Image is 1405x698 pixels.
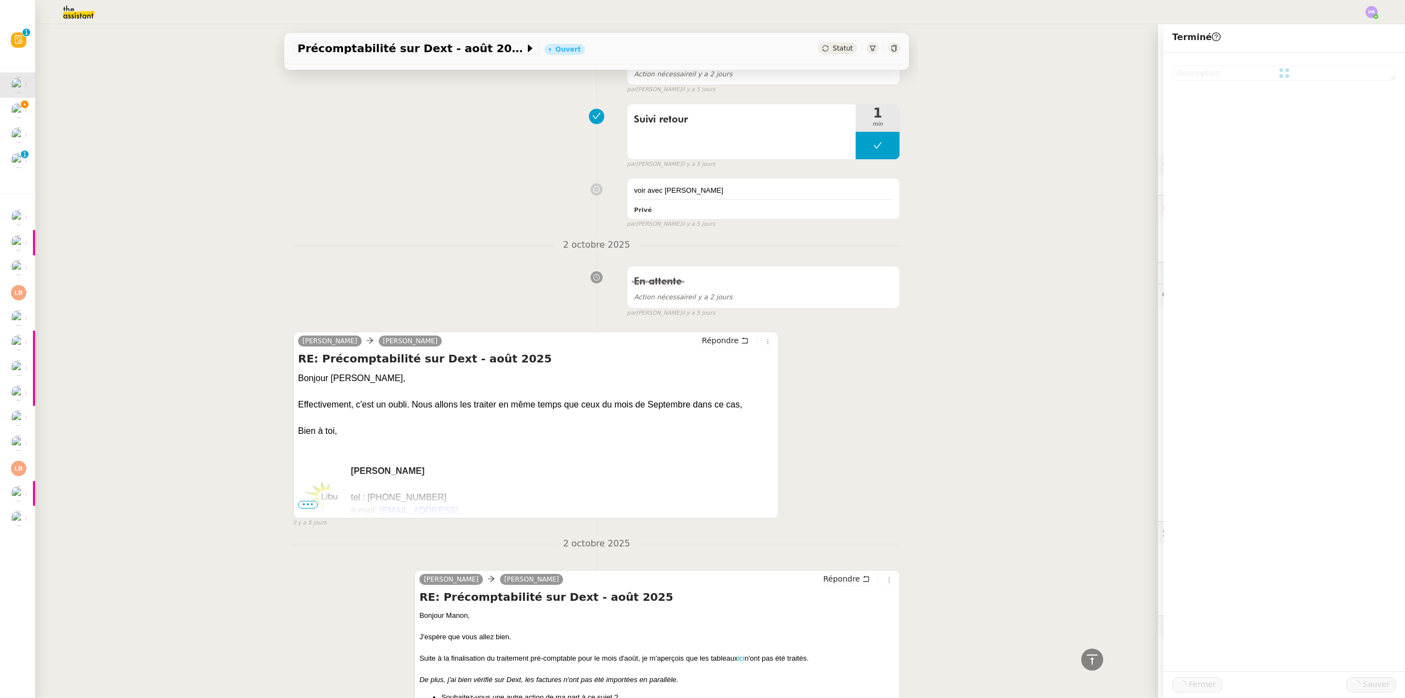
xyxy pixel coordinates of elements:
[682,160,715,169] span: il y a 5 jours
[11,360,26,376] img: users%2F2TyHGbgGwwZcFhdWHiwf3arjzPD2%2Favatar%2F1545394186276.jpeg
[554,537,639,551] span: 2 octobre 2025
[682,85,715,94] span: il y a 5 jours
[23,29,30,36] nz-badge-sup: 1
[1158,263,1405,284] div: ⏲️Tâches 103:30
[555,46,581,53] div: Ouvert
[11,235,26,250] img: users%2FfjlNmCTkLiVoA3HQjY3GA5JXGxb2%2Favatar%2Fstarofservice_97480retdsc0392.png
[11,310,26,326] img: users%2FgeBNsgrICCWBxRbiuqfStKJvnT43%2Favatar%2F643e594d886881602413a30f_1666712378186.jpeg
[634,293,692,301] span: Action nécessaire
[419,574,483,584] a: [PERSON_NAME]
[293,518,327,528] span: il y a 5 jours
[298,501,318,509] span: •••
[1162,528,1303,537] span: 🕵️
[1346,677,1396,693] button: Sauver
[1158,154,1405,175] div: ⚙️Procédures
[298,425,774,438] div: Bien à toi,
[351,506,458,528] a: [EMAIL_ADDRESS][DOMAIN_NAME]
[634,206,651,214] b: Privé
[11,77,26,93] img: users%2FQNmrJKjvCnhZ9wRJPnUNc9lj8eE3%2Favatar%2F5ca36b56-0364-45de-a850-26ae83da85f1
[627,309,715,318] small: [PERSON_NAME]
[1162,291,1252,299] span: 💬
[1172,677,1222,693] button: Fermer
[419,610,895,621] div: Bonjour Manon,
[702,335,739,346] span: Répondre
[11,386,26,401] img: users%2FutyFSk64t3XkVZvBICD9ZGkOt3Y2%2Favatar%2F51cb3b97-3a78-460b-81db-202cf2efb2f3
[11,461,26,476] img: svg
[1162,622,1196,631] span: 🧴
[1365,6,1378,18] img: svg
[419,675,678,684] em: De plus, j'ai bien vérifié sur Dext, les factures n'ont pas été importées en parallèle.
[298,372,774,411] div: Bonjour [PERSON_NAME], Effectivement, c'est un oubli. Nous allons les traiter en même temps que c...
[1162,200,1234,213] span: 🔐
[1162,269,1246,277] span: ⏲️
[682,220,715,229] span: il y a 5 jours
[351,493,446,502] span: tel : [PHONE_NUMBER]
[11,153,26,168] img: users%2FfjlNmCTkLiVoA3HQjY3GA5JXGxb2%2Favatar%2Fstarofservice_97480retdsc0392.png
[298,336,362,346] a: [PERSON_NAME]
[1172,32,1221,42] span: Terminé
[500,574,564,584] a: [PERSON_NAME]
[634,185,893,196] div: voir avec [PERSON_NAME]
[856,120,900,129] span: min
[634,111,849,128] span: Suivi retour
[634,70,732,78] span: il y a 2 jours
[634,293,732,301] span: il y a 2 jours
[627,220,715,229] small: [PERSON_NAME]
[698,334,752,347] button: Répondre
[379,336,442,346] a: [PERSON_NAME]
[419,632,895,643] div: J'espère que vous allez bien.
[627,160,636,169] span: par
[351,506,379,515] span: e-mail :
[1158,522,1405,543] div: 🕵️Autres demandes en cours 10
[11,335,26,350] img: users%2FfjlNmCTkLiVoA3HQjY3GA5JXGxb2%2Favatar%2Fstarofservice_97480retdsc0392.png
[738,654,744,662] a: ici
[11,410,26,426] img: users%2FfjlNmCTkLiVoA3HQjY3GA5JXGxb2%2Favatar%2Fstarofservice_97480retdsc0392.png
[11,435,26,451] img: users%2FutyFSk64t3XkVZvBICD9ZGkOt3Y2%2Favatar%2F51cb3b97-3a78-460b-81db-202cf2efb2f3
[682,309,715,318] span: il y a 5 jours
[833,44,853,52] span: Statut
[21,150,29,158] nz-badge-sup: 1
[351,466,424,476] b: [PERSON_NAME]
[627,85,636,94] span: par
[819,573,874,585] button: Répondre
[24,29,29,38] p: 1
[856,107,900,120] span: 1
[627,220,636,229] span: par
[627,85,715,94] small: [PERSON_NAME]
[11,285,26,300] img: svg
[419,589,895,605] h4: RE: Précomptabilité sur Dext - août 2025
[298,351,774,366] h4: RE: Précomptabilité sur Dext - août 2025
[11,511,26,526] img: users%2FfjlNmCTkLiVoA3HQjY3GA5JXGxb2%2Favatar%2Fstarofservice_97480retdsc0392.png
[11,486,26,501] img: users%2FfjlNmCTkLiVoA3HQjY3GA5JXGxb2%2Favatar%2Fstarofservice_97480retdsc0392.png
[627,309,636,318] span: par
[299,473,348,522] img: Outlook-t3dzpgv1.jpg
[23,150,27,160] p: 1
[634,70,692,78] span: Action nécessaire
[1158,616,1405,638] div: 🧴Autres
[419,653,895,664] div: Suite à la finalisation du traitement pré-comptable pour le mois d'août, je m'aperçois que les ta...
[11,103,26,118] img: users%2FQNmrJKjvCnhZ9wRJPnUNc9lj8eE3%2Favatar%2F5ca36b56-0364-45de-a850-26ae83da85f1
[297,43,525,54] span: Précomptabilité sur Dext - août 2025
[554,238,639,253] span: 2 octobre 2025
[1158,284,1405,306] div: 💬Commentaires 6
[1158,196,1405,217] div: 🔐Données client
[627,160,715,169] small: [PERSON_NAME]
[11,260,26,275] img: users%2FfjlNmCTkLiVoA3HQjY3GA5JXGxb2%2Favatar%2Fstarofservice_97480retdsc0392.png
[823,573,860,584] span: Répondre
[634,277,682,287] span: En attente
[1162,158,1219,171] span: ⚙️
[11,127,26,143] img: users%2FutyFSk64t3XkVZvBICD9ZGkOt3Y2%2Favatar%2F51cb3b97-3a78-460b-81db-202cf2efb2f3
[11,210,26,225] img: users%2FfjlNmCTkLiVoA3HQjY3GA5JXGxb2%2Favatar%2Fstarofservice_97480retdsc0392.png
